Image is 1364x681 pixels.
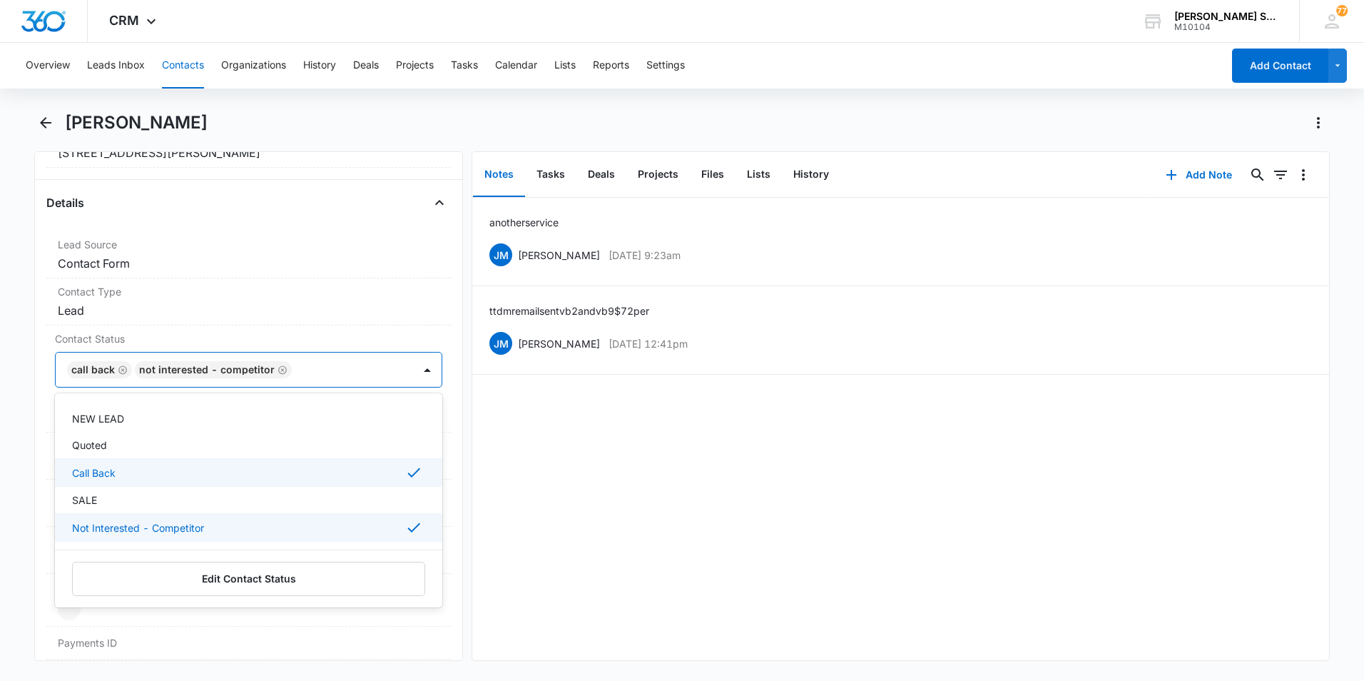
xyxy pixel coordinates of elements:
[46,278,451,326] div: Contact TypeLead
[1336,5,1348,16] span: 77
[428,191,451,214] button: Close
[1336,5,1348,16] div: notifications count
[46,231,451,278] div: Lead SourceContact Form
[34,111,56,134] button: Back
[72,465,116,480] p: Call Back
[489,215,559,230] p: another service
[71,365,115,375] div: Call Back
[646,43,685,89] button: Settings
[275,365,287,375] div: Remove Not Interested - Competitor
[58,284,439,299] label: Contact Type
[58,635,153,650] dt: Payments ID
[72,493,97,508] p: SALE
[115,365,128,375] div: Remove Call Back
[55,331,442,346] label: Contact Status
[46,574,451,627] div: Color Tag
[58,302,439,319] dd: Lead
[162,43,204,89] button: Contacts
[221,43,286,89] button: Organizations
[303,43,336,89] button: History
[489,303,649,318] p: ttd mr email sent vb2 and vb9 $72 per
[489,332,512,355] span: JM
[1151,158,1246,192] button: Add Note
[58,144,439,161] dd: [STREET_ADDRESS][PERSON_NAME]
[1232,49,1328,83] button: Add Contact
[626,153,690,197] button: Projects
[139,365,275,375] div: Not Interested - Competitor
[518,248,600,263] p: [PERSON_NAME]
[525,153,576,197] button: Tasks
[46,627,451,660] div: Payments ID
[495,43,537,89] button: Calendar
[1269,163,1292,186] button: Filters
[72,438,107,453] p: Quoted
[46,480,451,527] div: Tags---
[72,562,425,596] button: Edit Contact Status
[72,411,124,426] p: NEW LEAD
[72,520,204,535] p: Not Interested - Competitor
[576,153,626,197] button: Deals
[1307,111,1330,134] button: Actions
[489,243,512,266] span: JM
[609,248,681,263] p: [DATE] 9:23am
[1174,22,1278,32] div: account id
[109,13,139,28] span: CRM
[609,336,688,351] p: [DATE] 12:41pm
[26,43,70,89] button: Overview
[554,43,576,89] button: Lists
[736,153,782,197] button: Lists
[782,153,840,197] button: History
[87,43,145,89] button: Leads Inbox
[518,336,600,351] p: [PERSON_NAME]
[451,43,478,89] button: Tasks
[1174,11,1278,22] div: account name
[473,153,525,197] button: Notes
[353,43,379,89] button: Deals
[46,433,451,480] div: Assigned To[PERSON_NAME]
[58,237,439,252] label: Lead Source
[1246,163,1269,186] button: Search...
[46,194,84,211] h4: Details
[690,153,736,197] button: Files
[396,43,434,89] button: Projects
[1292,163,1315,186] button: Overflow Menu
[58,255,439,272] dd: Contact Form
[65,112,208,133] h1: [PERSON_NAME]
[593,43,629,89] button: Reports
[46,527,451,574] div: Next Contact Date---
